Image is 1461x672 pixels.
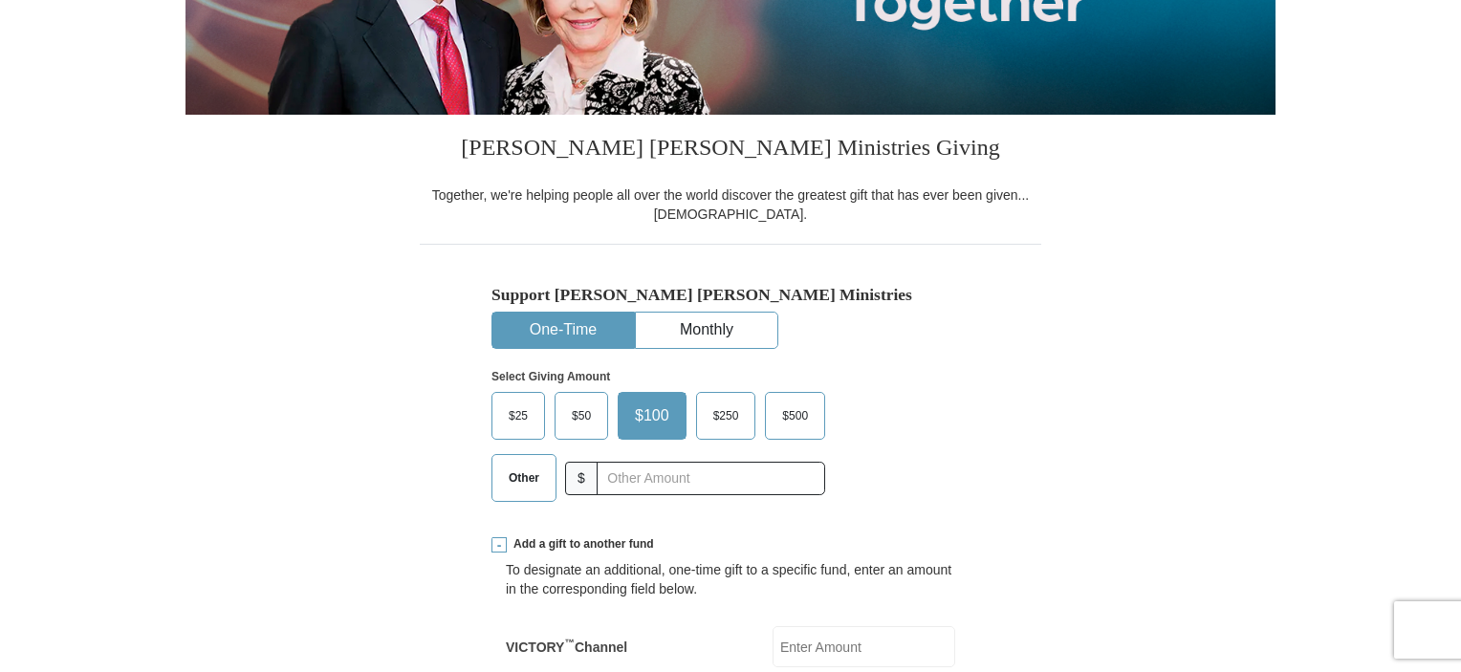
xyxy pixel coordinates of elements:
label: VICTORY Channel [506,638,627,657]
span: $25 [499,401,537,430]
sup: ™ [564,637,575,648]
div: Together, we're helping people all over the world discover the greatest gift that has ever been g... [420,185,1041,224]
span: $250 [704,401,749,430]
button: One-Time [492,313,634,348]
button: Monthly [636,313,777,348]
h3: [PERSON_NAME] [PERSON_NAME] Ministries Giving [420,115,1041,185]
div: To designate an additional, one-time gift to a specific fund, enter an amount in the correspondin... [506,560,955,598]
span: $100 [625,401,679,430]
input: Enter Amount [773,626,955,667]
span: Other [499,464,549,492]
span: $500 [773,401,818,430]
h5: Support [PERSON_NAME] [PERSON_NAME] Ministries [491,285,970,305]
strong: Select Giving Amount [491,370,610,383]
span: $ [565,462,598,495]
span: $50 [562,401,600,430]
input: Other Amount [597,462,825,495]
span: Add a gift to another fund [507,536,654,553]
